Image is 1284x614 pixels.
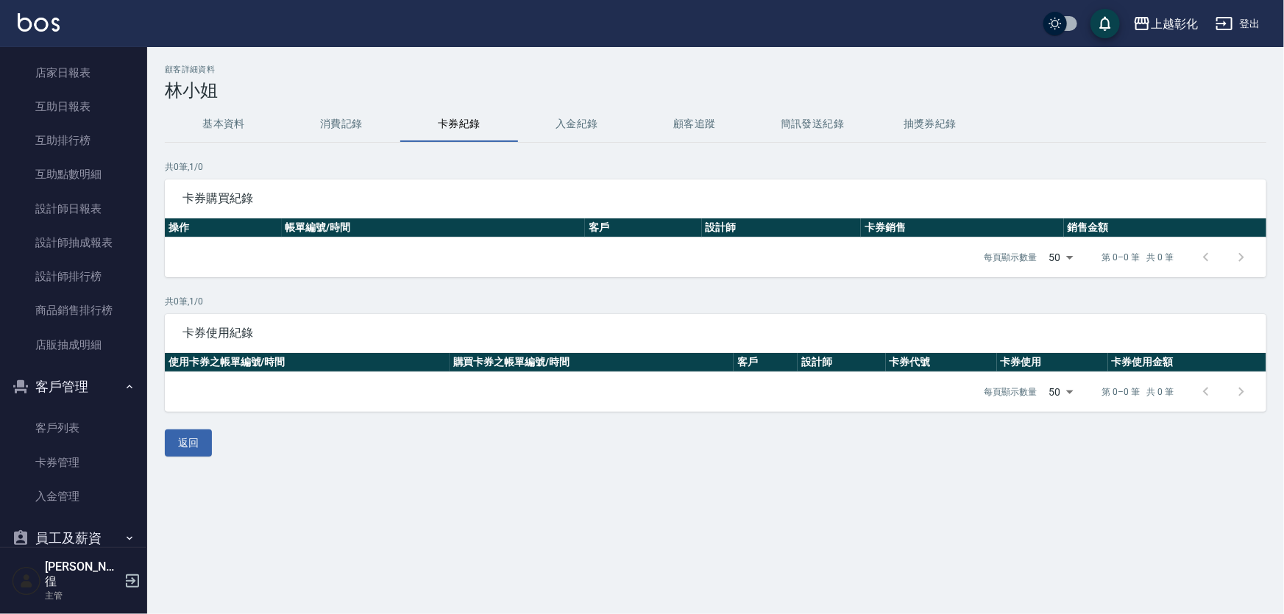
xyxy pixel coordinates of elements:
th: 卡券使用 [997,353,1108,372]
p: 每頁顯示數量 [985,385,1038,399]
h2: 顧客詳細資料 [165,65,1266,74]
th: 購買卡券之帳單編號/時間 [450,353,734,372]
button: 消費記錄 [283,107,400,142]
button: 返回 [165,429,212,457]
button: 顧客追蹤 [636,107,753,142]
a: 店販抽成明細 [6,328,141,362]
a: 設計師排行榜 [6,260,141,293]
th: 使用卡券之帳單編號/時間 [165,353,450,372]
a: 入金管理 [6,479,141,513]
th: 設計師 [702,218,862,238]
a: 商品銷售排行榜 [6,293,141,327]
th: 銷售金額 [1064,218,1266,238]
a: 互助點數明細 [6,157,141,191]
button: 員工及薪資 [6,519,141,557]
p: 每頁顯示數量 [985,251,1038,264]
div: 50 [1043,372,1079,412]
button: 客戶管理 [6,368,141,406]
a: 互助排行榜 [6,124,141,157]
p: 共 0 筆, 1 / 0 [165,295,1266,308]
th: 客戶 [734,353,798,372]
h5: [PERSON_NAME]徨 [45,560,120,589]
th: 卡券代號 [886,353,997,372]
p: 第 0–0 筆 共 0 筆 [1102,251,1174,264]
button: 簡訊發送紀錄 [753,107,871,142]
span: 卡券使用紀錄 [182,326,1249,340]
div: 50 [1043,238,1079,277]
button: 卡券紀錄 [400,107,518,142]
th: 帳單編號/時間 [282,218,586,238]
div: 上越彰化 [1151,15,1198,33]
a: 店家日報表 [6,56,141,90]
a: 設計師抽成報表 [6,226,141,260]
a: 卡券管理 [6,446,141,479]
img: Person [12,566,41,596]
button: 基本資料 [165,107,283,142]
h3: 林小姐 [165,80,1266,101]
p: 主管 [45,589,120,602]
p: 第 0–0 筆 共 0 筆 [1102,385,1174,399]
button: save [1090,9,1120,38]
button: 抽獎券紀錄 [871,107,989,142]
button: 入金紀錄 [518,107,636,142]
th: 操作 [165,218,282,238]
th: 客戶 [585,218,702,238]
th: 卡券使用金額 [1108,353,1266,372]
button: 登出 [1210,10,1266,38]
p: 共 0 筆, 1 / 0 [165,160,1266,174]
a: 客戶列表 [6,411,141,445]
img: Logo [18,13,60,32]
span: 卡券購買紀錄 [182,191,1249,206]
th: 設計師 [798,353,885,372]
a: 設計師日報表 [6,192,141,226]
a: 互助日報表 [6,90,141,124]
button: 上越彰化 [1127,9,1204,39]
th: 卡券銷售 [861,218,1063,238]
